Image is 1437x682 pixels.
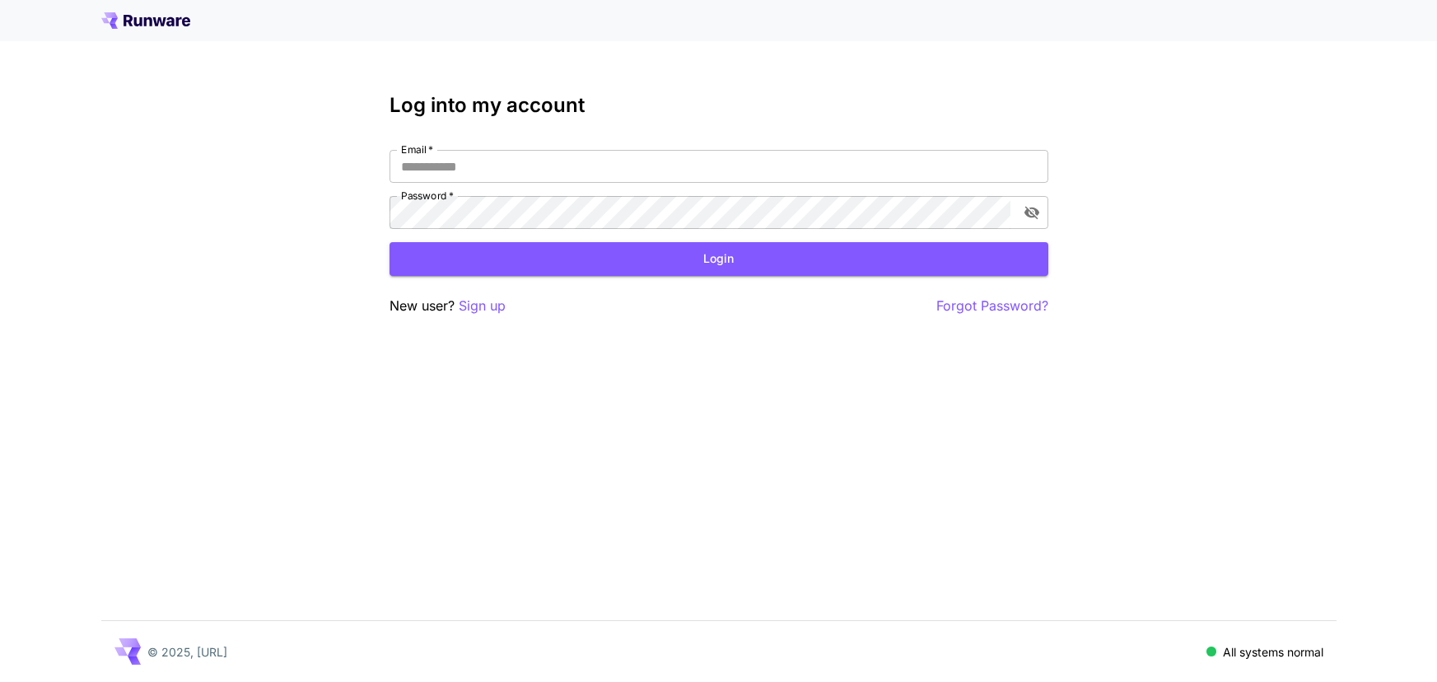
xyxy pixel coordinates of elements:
p: New user? [390,296,506,316]
button: Login [390,242,1048,276]
button: Forgot Password? [936,296,1048,316]
label: Email [401,142,433,156]
p: © 2025, [URL] [147,643,227,661]
button: Sign up [459,296,506,316]
h3: Log into my account [390,94,1048,117]
button: toggle password visibility [1017,198,1047,227]
label: Password [401,189,454,203]
p: All systems normal [1223,643,1323,661]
